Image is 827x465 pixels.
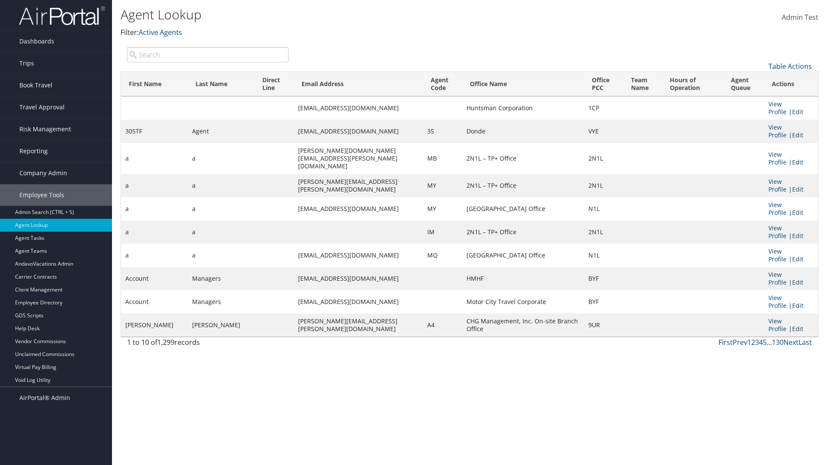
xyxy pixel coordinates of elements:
[19,53,34,74] span: Trips
[792,131,803,139] a: Edit
[764,197,818,220] td: |
[188,72,255,96] th: Last Name: activate to sort column ascending
[121,290,188,313] td: Account
[423,197,462,220] td: MY
[764,120,818,143] td: |
[462,174,584,197] td: 2N1L – TP+ Office
[768,100,787,116] a: View Profile
[121,6,586,24] h1: Agent Lookup
[157,338,174,347] span: 1,299
[294,244,423,267] td: [EMAIL_ADDRESS][DOMAIN_NAME]
[423,313,462,337] td: A4
[792,255,803,263] a: Edit
[733,338,747,347] a: Prev
[751,338,755,347] a: 2
[19,96,65,118] span: Travel Approval
[768,123,787,139] a: View Profile
[139,28,182,37] a: Active Agents
[294,143,423,174] td: [PERSON_NAME][DOMAIN_NAME][EMAIL_ADDRESS][PERSON_NAME][DOMAIN_NAME]
[783,338,799,347] a: Next
[723,72,764,96] th: Agent Queue: activate to sort column ascending
[127,47,289,62] input: Search
[127,337,289,352] div: 1 to 10 of records
[782,4,818,31] a: Admin Test
[121,143,188,174] td: a
[121,220,188,244] td: a
[782,12,818,22] span: Admin Test
[188,290,255,313] td: Managers
[462,72,584,96] th: Office Name: activate to sort column ascending
[423,143,462,174] td: MB
[462,96,584,120] td: Huntsman Corporation
[718,338,733,347] a: First
[188,220,255,244] td: a
[294,290,423,313] td: [EMAIL_ADDRESS][DOMAIN_NAME]
[623,72,662,96] th: Team Name: activate to sort column ascending
[423,174,462,197] td: MY
[764,96,818,120] td: |
[799,338,812,347] a: Last
[462,120,584,143] td: Donde
[423,120,462,143] td: 3S
[759,338,763,347] a: 4
[121,27,586,38] p: Filter:
[792,185,803,193] a: Edit
[584,120,623,143] td: VYE
[764,244,818,267] td: |
[768,150,787,166] a: View Profile
[121,267,188,290] td: Account
[294,313,423,337] td: [PERSON_NAME][EMAIL_ADDRESS][PERSON_NAME][DOMAIN_NAME]
[294,174,423,197] td: [PERSON_NAME][EMAIL_ADDRESS][PERSON_NAME][DOMAIN_NAME]
[255,72,293,96] th: Direct Line: activate to sort column ascending
[188,267,255,290] td: Managers
[764,267,818,290] td: |
[294,72,423,96] th: Email Address: activate to sort column ascending
[792,232,803,240] a: Edit
[755,338,759,347] a: 3
[188,143,255,174] td: a
[19,6,105,26] img: airportal-logo.png
[772,338,783,347] a: 130
[121,174,188,197] td: a
[792,108,803,116] a: Edit
[19,118,71,140] span: Risk Management
[462,197,584,220] td: [GEOGRAPHIC_DATA] Office
[19,31,54,52] span: Dashboards
[768,247,787,263] a: View Profile
[423,244,462,267] td: MQ
[19,184,64,206] span: Employee Tools
[584,267,623,290] td: BYF
[768,294,787,310] a: View Profile
[764,143,818,174] td: |
[584,72,623,96] th: Office PCC: activate to sort column ascending
[294,96,423,120] td: [EMAIL_ADDRESS][DOMAIN_NAME]
[121,244,188,267] td: a
[764,72,818,96] th: Actions
[584,143,623,174] td: 2N1L
[462,220,584,244] td: 2N1L – TP+ Office
[188,174,255,197] td: a
[19,140,48,162] span: Reporting
[188,120,255,143] td: Agent
[768,270,787,286] a: View Profile
[768,317,787,333] a: View Profile
[584,96,623,120] td: 1CP
[662,72,723,96] th: Hours of Operation: activate to sort column ascending
[188,244,255,267] td: a
[121,72,188,96] th: First Name: activate to sort column descending
[462,267,584,290] td: HMHF
[188,313,255,337] td: [PERSON_NAME]
[584,244,623,267] td: N1L
[19,162,67,184] span: Company Admin
[792,325,803,333] a: Edit
[584,174,623,197] td: 2N1L
[423,72,462,96] th: Agent Code: activate to sort column ascending
[121,197,188,220] td: a
[462,244,584,267] td: [GEOGRAPHIC_DATA] Office
[747,338,751,347] a: 1
[584,197,623,220] td: N1L
[768,62,812,71] a: Table Actions
[764,290,818,313] td: |
[462,143,584,174] td: 2N1L – TP+ Office
[584,290,623,313] td: BYF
